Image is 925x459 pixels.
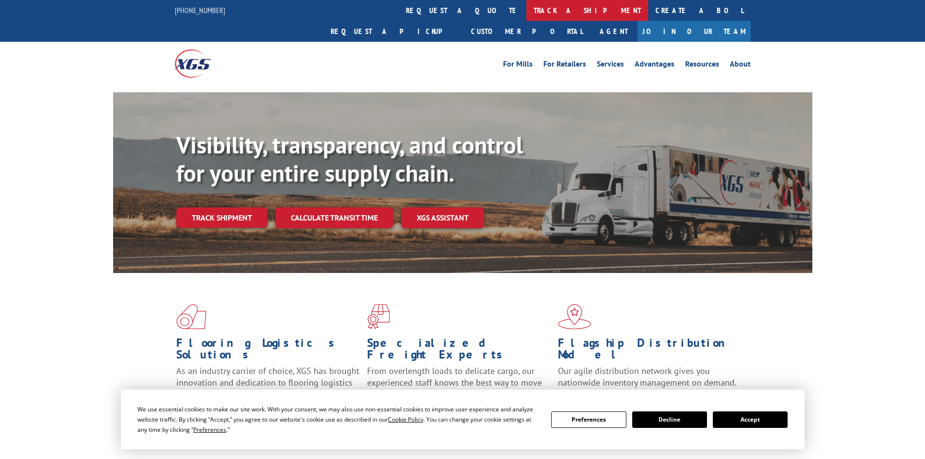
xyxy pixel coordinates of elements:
a: Customer Portal [464,21,590,42]
img: xgs-icon-focused-on-flooring-red [367,304,390,329]
a: Advantages [635,60,674,71]
span: Preferences [193,425,226,434]
a: Resources [685,60,719,71]
a: Track shipment [176,207,268,228]
button: Decline [632,411,707,428]
a: Agent [590,21,638,42]
h1: Specialized Freight Experts [367,337,551,365]
p: From overlength loads to delicate cargo, our experienced staff knows the best way to move your fr... [367,365,551,408]
span: Cookie Policy [388,415,423,424]
h1: Flagship Distribution Model [558,337,741,365]
button: Accept [713,411,788,428]
a: Calculate transit time [275,207,393,228]
a: [PHONE_NUMBER] [175,5,225,15]
span: Our agile distribution network gives you nationwide inventory management on demand. [558,365,737,388]
img: xgs-icon-total-supply-chain-intelligence-red [176,304,206,329]
a: XGS ASSISTANT [401,207,484,228]
a: About [730,60,751,71]
a: Request a pickup [323,21,464,42]
b: Visibility, transparency, and control for your entire supply chain. [176,130,523,188]
button: Preferences [551,411,626,428]
span: As an industry carrier of choice, XGS has brought innovation and dedication to flooring logistics... [176,365,359,400]
img: xgs-icon-flagship-distribution-model-red [558,304,591,329]
div: Cookie Consent Prompt [121,390,805,449]
a: For Retailers [543,60,586,71]
a: For Mills [503,60,533,71]
div: We use essential cookies to make our site work. With your consent, we may also use non-essential ... [137,404,539,435]
h1: Flooring Logistics Solutions [176,337,360,365]
a: Join Our Team [638,21,751,42]
a: Services [597,60,624,71]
